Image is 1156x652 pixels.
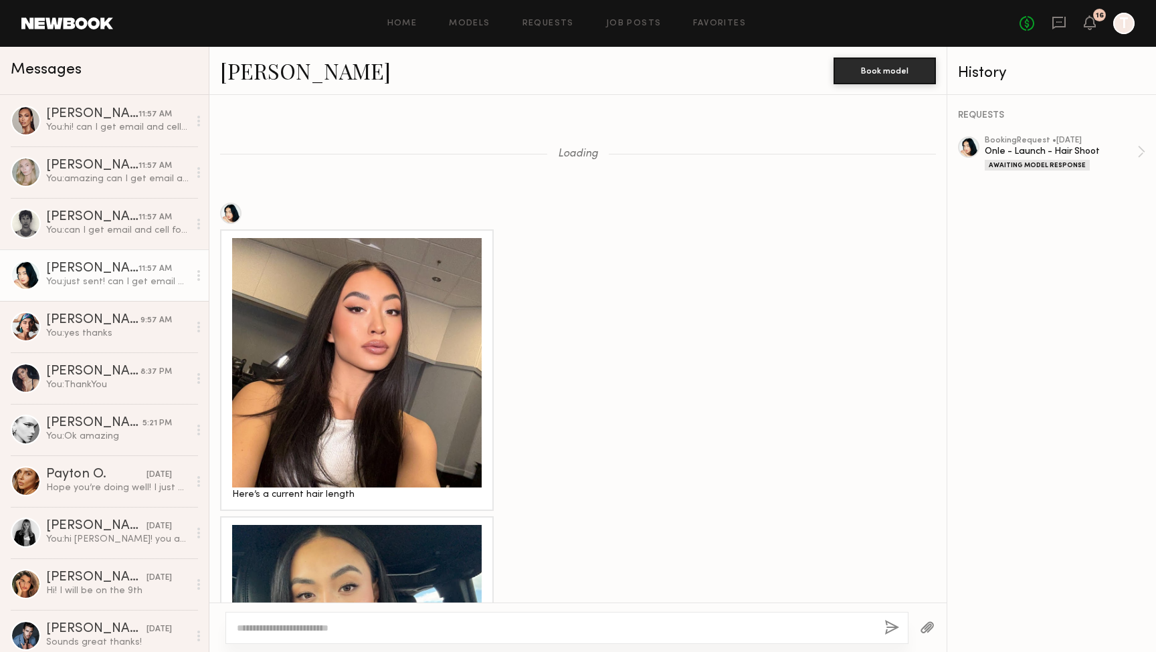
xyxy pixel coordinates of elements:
[1113,13,1135,34] a: T
[985,160,1090,171] div: Awaiting Model Response
[46,159,138,173] div: [PERSON_NAME]
[985,136,1145,171] a: bookingRequest •[DATE]Onle - Launch - Hair ShootAwaiting Model Response
[46,417,142,430] div: [PERSON_NAME]
[46,533,189,546] div: You: hi [PERSON_NAME]! you are one of three final candidates for our job next week, but can we ge...
[985,145,1137,158] div: Onle - Launch - Hair Shoot
[46,571,147,584] div: [PERSON_NAME]
[46,623,147,636] div: [PERSON_NAME]
[147,469,172,481] div: [DATE]
[46,378,189,391] div: You: ThankYou
[142,417,172,430] div: 5:21 PM
[46,584,189,597] div: Hi! I will be on the 9th
[46,276,189,288] div: You: just sent! can I get email and cell for call sheet please
[522,19,574,28] a: Requests
[140,314,172,327] div: 9:57 AM
[147,572,172,584] div: [DATE]
[138,263,172,276] div: 11:57 AM
[11,62,82,78] span: Messages
[138,108,172,121] div: 11:57 AM
[449,19,490,28] a: Models
[693,19,746,28] a: Favorites
[606,19,662,28] a: Job Posts
[985,136,1137,145] div: booking Request • [DATE]
[138,160,172,173] div: 11:57 AM
[232,487,482,503] div: Here’s a current hair length
[46,365,140,378] div: [PERSON_NAME]
[46,121,189,134] div: You: hi! can I get email and cell for call sheet please
[138,211,172,224] div: 11:57 AM
[46,327,189,340] div: You: yes thanks
[834,64,936,76] a: Book model
[46,314,140,327] div: [PERSON_NAME]
[958,111,1145,120] div: REQUESTS
[46,468,147,481] div: Payton O.
[958,66,1145,81] div: History
[387,19,417,28] a: Home
[46,224,189,237] div: You: can I get email and cell for call sheet please
[140,366,172,378] div: 8:37 PM
[46,173,189,185] div: You: amazing can I get email and cell for call sheet please
[46,520,147,533] div: [PERSON_NAME]
[46,481,189,494] div: Hope you’re doing well! I just wanted to check in to see if you have an idea of when confirmation...
[46,262,138,276] div: [PERSON_NAME]
[46,211,138,224] div: [PERSON_NAME]
[834,58,936,84] button: Book model
[46,108,138,121] div: [PERSON_NAME]
[46,430,189,443] div: You: Ok amazing
[147,623,172,636] div: [DATE]
[1096,12,1104,19] div: 16
[46,636,189,649] div: Sounds great thanks!
[220,56,391,85] a: [PERSON_NAME]
[147,520,172,533] div: [DATE]
[558,148,598,160] span: Loading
